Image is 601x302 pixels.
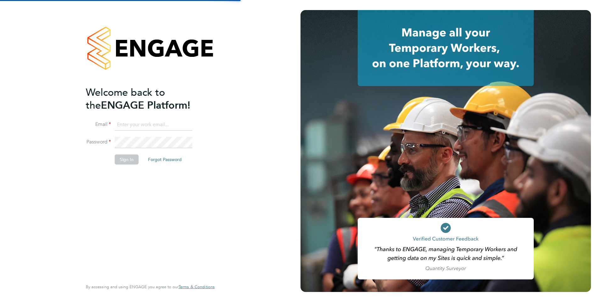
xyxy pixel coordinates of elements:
h2: ENGAGE Platform! [86,86,208,112]
span: By accessing and using ENGAGE you agree to our [86,284,215,289]
span: Welcome back to the [86,86,165,111]
button: Forgot Password [143,154,187,164]
label: Password [86,139,111,145]
label: Email [86,121,111,128]
span: Terms & Conditions [179,284,215,289]
a: Terms & Conditions [179,284,215,289]
input: Enter your work email... [115,119,192,131]
button: Sign In [115,154,139,164]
